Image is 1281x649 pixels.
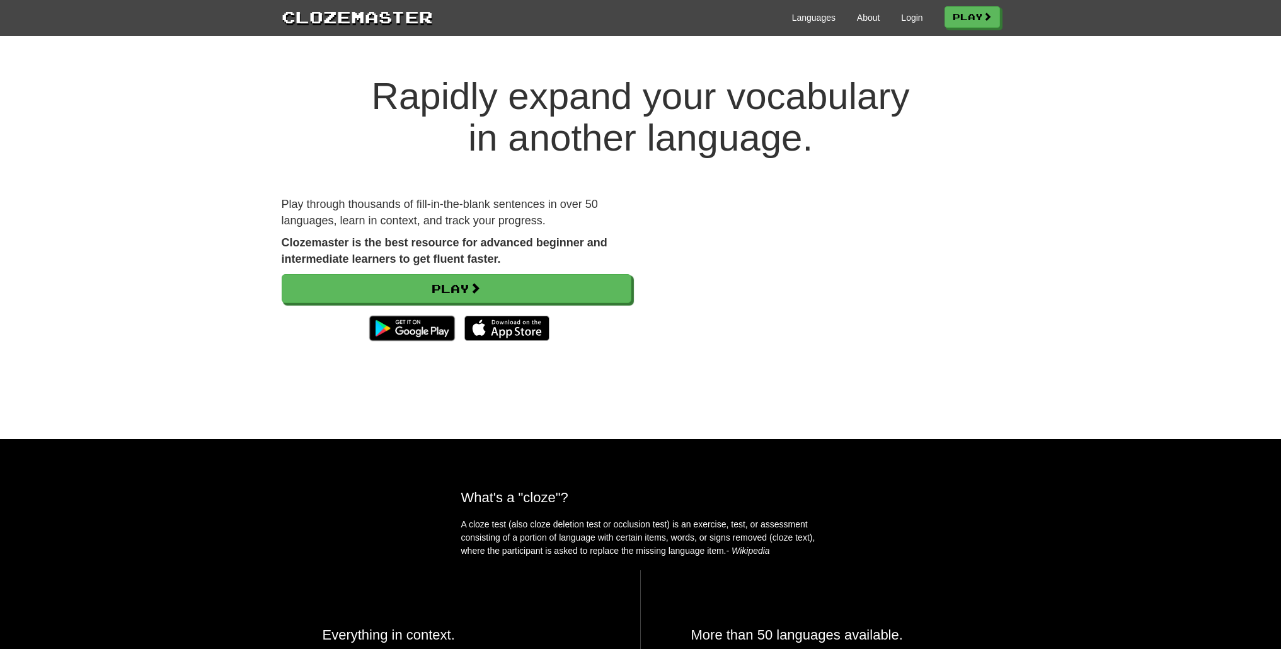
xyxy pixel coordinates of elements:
h2: Everything in context. [323,627,590,643]
p: Play through thousands of fill-in-the-blank sentences in over 50 languages, learn in context, and... [282,197,631,229]
h2: More than 50 languages available. [691,627,959,643]
em: - Wikipedia [727,546,770,556]
a: About [857,11,880,24]
a: Clozemaster [282,5,433,28]
a: Languages [792,11,836,24]
a: Play [282,274,631,303]
h2: What's a "cloze"? [461,490,820,505]
strong: Clozemaster is the best resource for advanced beginner and intermediate learners to get fluent fa... [282,236,607,265]
p: A cloze test (also cloze deletion test or occlusion test) is an exercise, test, or assessment con... [461,518,820,558]
img: Download_on_the_App_Store_Badge_US-UK_135x40-25178aeef6eb6b83b96f5f2d004eda3bffbb37122de64afbaef7... [464,316,549,341]
a: Login [901,11,922,24]
a: Play [945,6,1000,28]
img: Get it on Google Play [363,309,461,347]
